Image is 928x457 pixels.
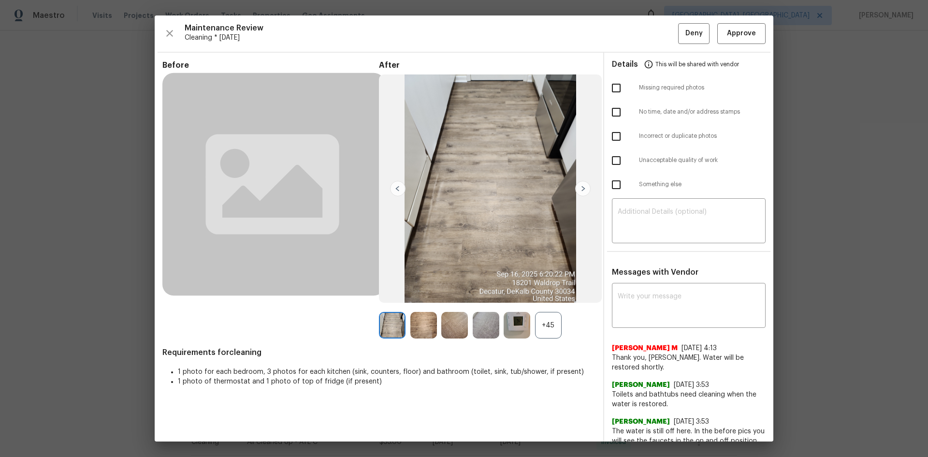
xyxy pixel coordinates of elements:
[612,417,670,427] span: [PERSON_NAME]
[612,53,638,76] span: Details
[639,132,766,140] span: Incorrect or duplicate photos
[379,60,595,70] span: After
[639,156,766,164] span: Unacceptable quality of work
[639,84,766,92] span: Missing required photos
[604,173,773,197] div: Something else
[727,28,756,40] span: Approve
[674,382,709,388] span: [DATE] 3:53
[535,312,562,339] div: +45
[162,348,595,357] span: Requirements for cleaning
[612,268,698,276] span: Messages with Vendor
[639,108,766,116] span: No time, date and/or address stamps
[604,76,773,100] div: Missing required photos
[639,180,766,189] span: Something else
[717,23,766,44] button: Approve
[575,181,591,196] img: right-chevron-button-url
[655,53,739,76] span: This will be shared with vendor
[612,343,678,353] span: [PERSON_NAME] M
[162,60,379,70] span: Before
[185,33,678,43] span: Cleaning * [DATE]
[612,390,766,409] span: Toilets and bathtubs need cleaning when the water is restored.
[612,380,670,390] span: [PERSON_NAME]
[678,23,710,44] button: Deny
[178,367,595,377] li: 1 photo for each bedroom, 3 photos for each kitchen (sink, counters, floor) and bathroom (toilet,...
[674,418,709,425] span: [DATE] 3:53
[185,23,678,33] span: Maintenance Review
[681,345,717,352] span: [DATE] 4:13
[390,181,406,196] img: left-chevron-button-url
[612,427,766,456] span: The water is still off here. In the before pics you will see the faucets in the on and off positi...
[604,124,773,148] div: Incorrect or duplicate photos
[612,353,766,372] span: Thank you, [PERSON_NAME]. Water will be restored shortly.
[178,377,595,386] li: 1 photo of thermostat and 1 photo of top of fridge (if present)
[604,100,773,124] div: No time, date and/or address stamps
[604,148,773,173] div: Unacceptable quality of work
[685,28,703,40] span: Deny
